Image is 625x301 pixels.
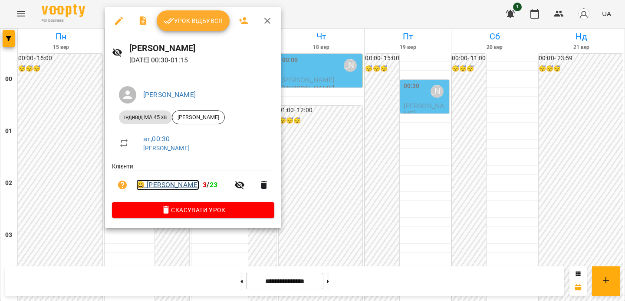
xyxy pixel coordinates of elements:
[136,180,199,190] a: 😀 [PERSON_NAME]
[112,162,274,202] ul: Клієнти
[112,202,274,218] button: Скасувати Урок
[172,110,225,124] div: [PERSON_NAME]
[129,55,274,65] p: [DATE] 00:30 - 01:15
[143,145,190,152] a: [PERSON_NAME]
[129,42,274,55] h6: [PERSON_NAME]
[112,175,133,195] button: Візит ще не сплачено. Додати оплату?
[203,181,217,189] b: /
[164,16,223,26] span: Урок відбувся
[172,113,224,121] span: [PERSON_NAME]
[210,181,217,189] span: 23
[119,205,267,215] span: Скасувати Урок
[143,135,170,143] a: вт , 00:30
[119,113,172,121] span: індивід МА 45 хв
[157,10,230,31] button: Урок відбувся
[143,91,196,99] a: [PERSON_NAME]
[203,181,207,189] span: 3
